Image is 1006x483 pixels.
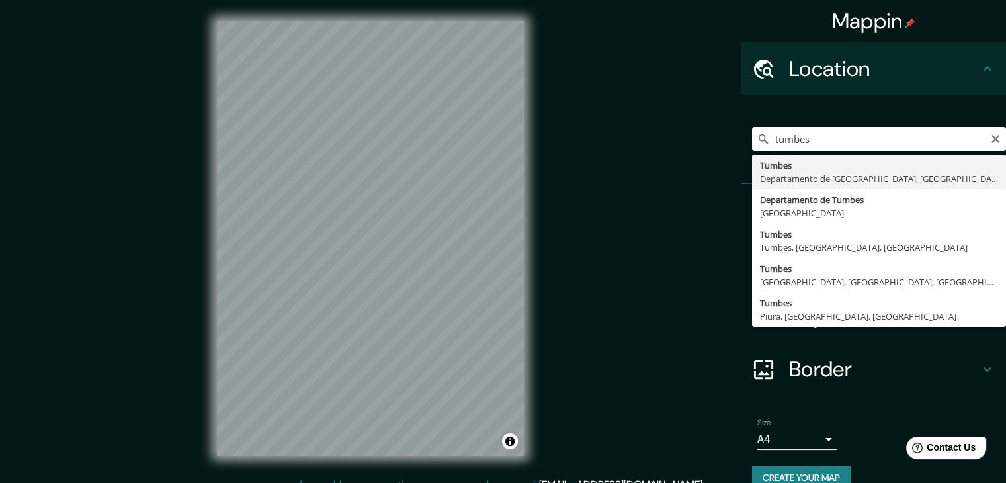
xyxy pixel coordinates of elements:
[789,303,980,329] h4: Layout
[741,184,1006,237] div: Pins
[760,275,998,288] div: [GEOGRAPHIC_DATA], [GEOGRAPHIC_DATA], [GEOGRAPHIC_DATA]
[832,8,916,34] h4: Mappin
[888,431,991,468] iframe: Help widget launcher
[741,343,1006,396] div: Border
[217,21,524,456] canvas: Map
[789,356,980,382] h4: Border
[760,262,998,275] div: Tumbes
[789,56,980,82] h4: Location
[990,132,1001,144] button: Clear
[760,228,998,241] div: Tumbes
[757,417,771,429] label: Size
[905,18,915,28] img: pin-icon.png
[760,193,998,206] div: Departamento de Tumbes
[741,42,1006,95] div: Location
[760,206,998,220] div: [GEOGRAPHIC_DATA]
[760,310,998,323] div: Piura, [GEOGRAPHIC_DATA], [GEOGRAPHIC_DATA]
[760,296,998,310] div: Tumbes
[760,172,998,185] div: Departamento de [GEOGRAPHIC_DATA], [GEOGRAPHIC_DATA]
[502,433,518,449] button: Toggle attribution
[760,241,998,254] div: Tumbes, [GEOGRAPHIC_DATA], [GEOGRAPHIC_DATA]
[757,429,837,450] div: A4
[752,127,1006,151] input: Pick your city or area
[741,237,1006,290] div: Style
[741,290,1006,343] div: Layout
[760,159,998,172] div: Tumbes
